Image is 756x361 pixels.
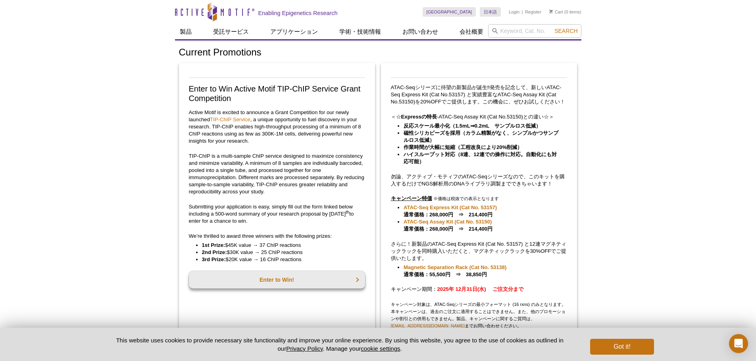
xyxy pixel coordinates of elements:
sup: th [346,209,349,214]
strong: 3rd Prize: [202,256,226,262]
span: Search [554,28,577,34]
p: TIP-ChIP is a multi-sample ChIP service designed to maximize consistency and minimize variability... [189,153,365,195]
p: Active Motif is excited to announce a Grant Competition for our newly launched , a unique opportu... [189,109,365,145]
button: Got it! [590,339,654,355]
a: 受託サービス [208,24,254,39]
a: Cart [549,9,563,15]
a: [GEOGRAPHIC_DATA] [423,7,476,17]
div: Open Intercom Messenger [729,334,748,353]
span: キャンペーン対象は、ATAC-Seqシリーズの最小フォーマット (16 rxns) のみとなります。 本キャンペーンは、過去のご注文に適用することはできません。また、他のプロモーションや割引との... [391,302,566,328]
a: TIP-ChIP Service [210,117,250,122]
p: キャンペーン期間： [391,286,567,293]
a: 学術・技術情報 [335,24,386,39]
a: Enter to Win! [189,271,365,288]
a: Login [509,9,519,15]
strong: 反応スケール最小化（1.5mL⇒0.2mL サンプルロス低減） [404,123,541,129]
img: Save on ATAC-Seq Kits [391,77,567,78]
li: $30K value → 25 ChIP reactions [202,249,357,256]
strong: 2025年 12月31日(水) ご注文分まで [437,286,524,292]
p: ＜☆ -ATAC-Seq Assay Kit (Cat No.53150)との違い☆＞ [391,113,567,120]
a: 製品 [175,24,196,39]
li: | [522,7,523,17]
strong: 作業時間が大幅に短縮（工程改良により20%削減） [404,144,522,150]
strong: Expressの特長 [401,114,437,120]
li: $45K value → 37 ChIP reactions [202,242,357,249]
u: キャンペーン特価 [391,195,432,201]
a: Magnetic Separation Rack (Cat No. 53138) [404,264,506,271]
h2: Enter to Win Active Motif TIP-ChIP Service Grant Competition [189,84,365,103]
a: ATAC-Seq Express Kit (Cat No. 53157) [404,204,497,211]
a: Register [525,9,541,15]
li: $20K value → 16 ChIP reactions [202,256,357,263]
a: 日本語 [480,7,501,17]
h1: Current Promotions [179,47,577,59]
strong: 通常価格：268,000円 ⇒ 214,400円 [404,219,492,232]
p: This website uses cookies to provide necessary site functionality and improve your online experie... [102,336,577,353]
input: Keyword, Cat. No. [488,24,581,38]
strong: 通常価格：55,500円 ⇒ 38,850円 [404,264,506,277]
a: ATAC-Seq Assay Kit (Cat No. 53150) [404,218,492,225]
strong: 通常価格：268,000円 ⇒ 214,400円 [404,204,497,218]
p: 勿論、アクティブ・モティフのATAC-Seqシリーズなので、このキットを購入するだけでNGS解析用のDNAライブラリ調製までできちゃいます！ [391,173,567,187]
img: Your Cart [549,10,553,13]
strong: 磁性シリカビーズを採用（カラム精製がなく、シンプルかつサンプルロス低減） [404,130,558,143]
img: TIP-ChIP Service Grant Competition [189,77,365,78]
p: ATAC-Seqシリーズに待望の新製品が誕生‼発売を記念して、新しいATAC-Seq Express Kit (Cat No.53157) と実績豊富なATAC-Seq Assay Kit (C... [391,84,567,105]
span: ※価格は税抜での表示となります [433,196,499,201]
h2: Enabling Epigenetics Research [258,10,338,17]
strong: 1st Prize: [202,242,225,248]
strong: ハイスループット対応（8連、12連での操作に対応。自動化にも対応可能） [404,151,557,164]
li: (0 items) [549,7,581,17]
button: Search [552,27,580,34]
a: 会社概要 [455,24,488,39]
a: [EMAIL_ADDRESS][DOMAIN_NAME] [391,323,465,328]
a: Privacy Policy [286,345,323,352]
a: アプリケーション [265,24,323,39]
p: We’re thrilled to award three winners with the following prizes: [189,233,365,240]
button: cookie settings [361,345,400,352]
a: お問い合わせ [398,24,443,39]
p: さらに！新製品のATAC-Seq Express Kit (Cat No. 53157) と12連マグネティックラックを同時購入いただくと、マグネティックラックを30%OFFでご提供いたします。 [391,241,567,262]
strong: 2nd Prize: [202,249,227,255]
p: Submitting your application is easy, simply fill out the form linked below including a 500-word s... [189,203,365,225]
